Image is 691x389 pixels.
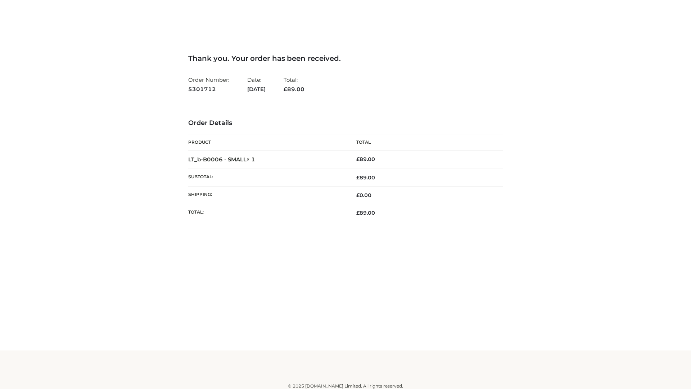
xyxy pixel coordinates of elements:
[356,156,360,162] span: £
[188,73,229,95] li: Order Number:
[356,210,360,216] span: £
[188,119,503,127] h3: Order Details
[284,86,304,93] span: 89.00
[188,134,345,151] th: Product
[356,174,360,181] span: £
[356,174,375,181] span: 89.00
[356,192,371,198] bdi: 0.00
[356,210,375,216] span: 89.00
[188,156,255,163] strong: LT_b-B0006 - SMALL
[247,156,255,163] strong: × 1
[284,73,304,95] li: Total:
[247,85,266,94] strong: [DATE]
[188,187,345,204] th: Shipping:
[345,134,503,151] th: Total
[188,85,229,94] strong: 5301712
[247,73,266,95] li: Date:
[188,54,503,63] h3: Thank you. Your order has been received.
[188,169,345,186] th: Subtotal:
[284,86,287,93] span: £
[188,204,345,222] th: Total:
[356,192,360,198] span: £
[356,156,375,162] bdi: 89.00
